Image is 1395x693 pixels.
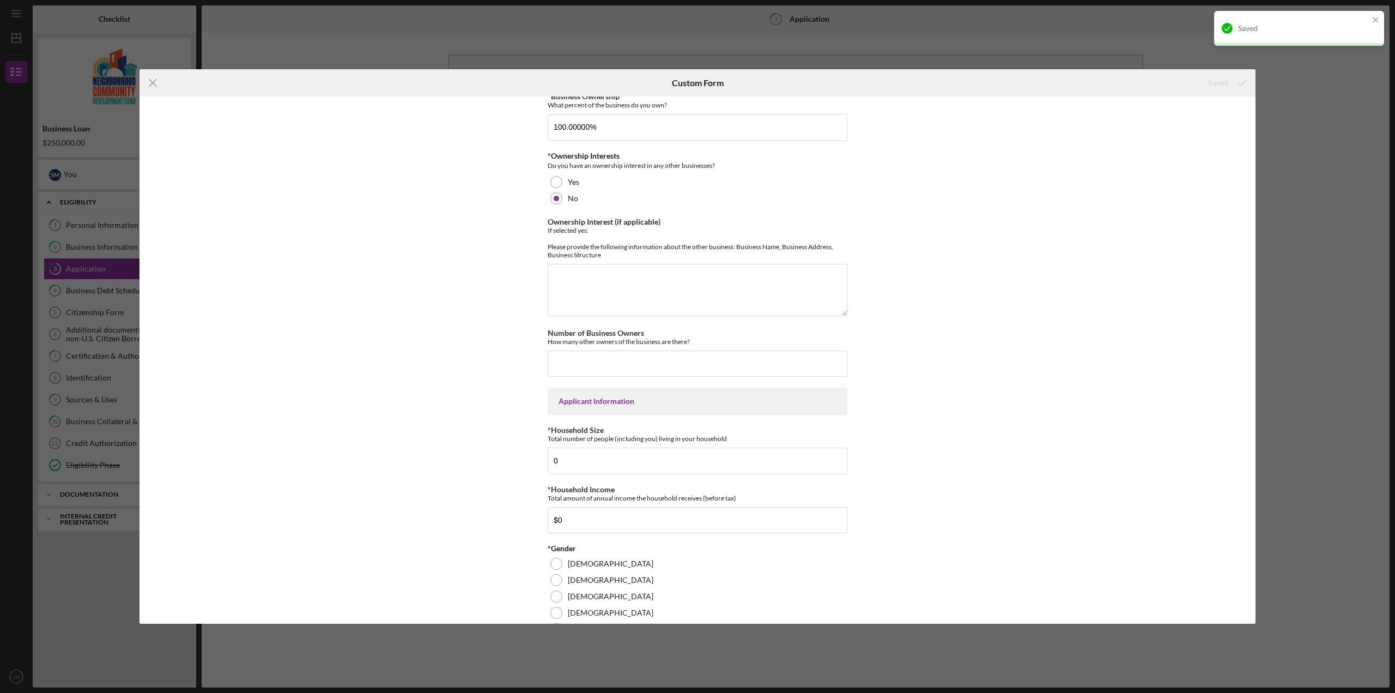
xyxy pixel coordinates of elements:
[548,544,847,553] div: *Gender
[548,435,847,443] div: Total number of people (including you) living in your household
[568,178,579,186] label: Yes
[568,608,653,617] label: [DEMOGRAPHIC_DATA]
[548,494,847,502] div: Total amount of annual income the household receives (before tax)
[548,92,620,101] label: *Business Ownership
[548,101,847,109] div: What percent of the business do you own?
[548,152,847,160] div: *Ownership Interests
[1208,72,1228,94] div: Saved
[1372,15,1380,26] button: close
[672,78,724,88] h6: Custom Form
[1238,24,1369,33] div: Saved
[548,425,604,435] label: *Household Size
[548,485,615,494] label: *Household Income
[548,328,644,338] label: Number of Business Owners
[568,559,653,568] label: [DEMOGRAPHIC_DATA]
[568,592,653,601] label: [DEMOGRAPHIC_DATA]
[568,576,653,584] label: [DEMOGRAPHIC_DATA]
[548,338,847,346] div: How many other owners of the business are there?
[559,397,836,406] div: Applicant Information
[568,194,578,203] label: No
[548,160,847,171] div: Do you have an ownership interest in any other businesses?
[1197,72,1255,94] button: Saved
[548,217,660,226] label: Ownership Interest (if applicable)
[548,226,847,259] div: If selected yes: Please provide the following information about the other business: Business Name...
